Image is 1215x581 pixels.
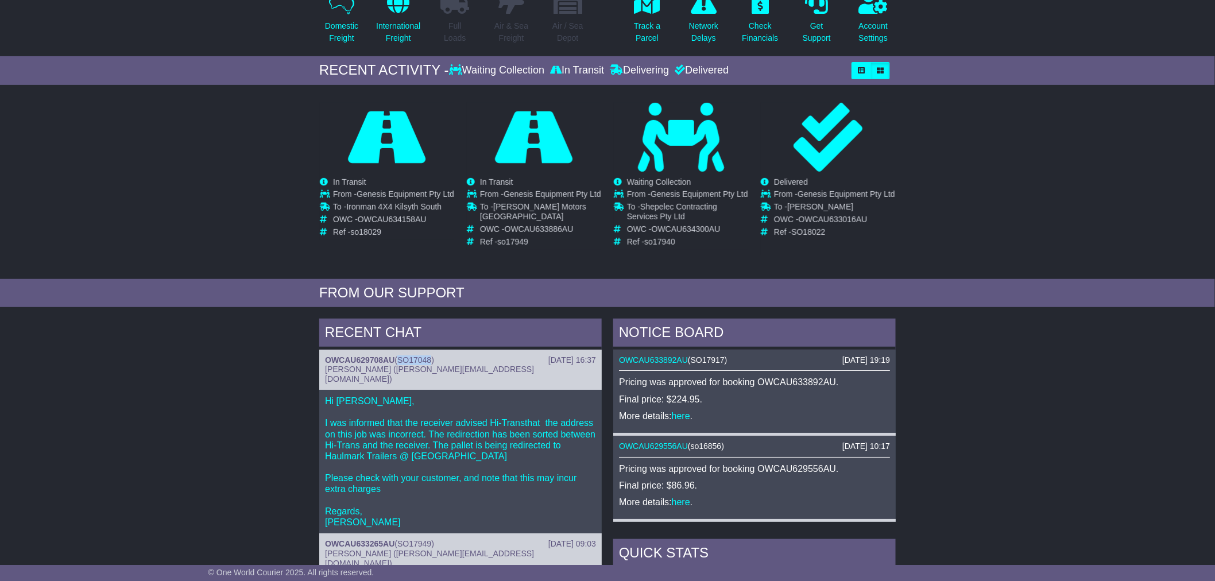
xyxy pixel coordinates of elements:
[627,202,717,221] span: Shepelec Contracting Services Pty Ltd
[397,539,431,548] span: SO17949
[325,396,596,528] p: Hi [PERSON_NAME], I was informed that the receiver advised Hi-Transthat the address on this job w...
[333,227,454,237] td: Ref -
[803,20,831,44] p: Get Support
[627,177,691,187] span: Waiting Collection
[325,365,534,384] span: [PERSON_NAME] ([PERSON_NAME][EMAIL_ADDRESS][DOMAIN_NAME])
[672,497,690,507] a: here
[325,539,596,549] div: ( )
[376,20,420,44] p: International Freight
[358,215,427,224] span: OWCAU634158AU
[449,64,547,77] div: Waiting Collection
[325,539,394,548] a: OWCAU633265AU
[350,227,381,237] span: so18029
[613,539,896,570] div: Quick Stats
[480,224,601,237] td: OWC -
[619,355,890,365] div: ( )
[325,549,534,568] span: [PERSON_NAME] ([PERSON_NAME][EMAIL_ADDRESS][DOMAIN_NAME])
[325,20,358,44] p: Domestic Freight
[552,20,583,44] p: Air / Sea Depot
[333,202,454,215] td: To -
[619,463,890,474] p: Pricing was approved for booking OWCAU629556AU.
[787,202,853,211] span: [PERSON_NAME]
[619,377,890,388] p: Pricing was approved for booking OWCAU633892AU.
[689,20,718,44] p: Network Delays
[627,189,748,202] td: From -
[619,441,688,451] a: OWCAU629556AU
[548,355,596,365] div: [DATE] 16:37
[859,20,888,44] p: Account Settings
[480,202,586,221] span: [PERSON_NAME] Motors [GEOGRAPHIC_DATA]
[634,20,660,44] p: Track a Parcel
[672,411,690,421] a: here
[842,355,890,365] div: [DATE] 19:19
[494,20,528,44] p: Air & Sea Freight
[774,189,895,202] td: From -
[742,20,779,44] p: Check Financials
[504,189,601,199] span: Genesis Equipment Pty Ltd
[319,62,449,79] div: RECENT ACTIVITY -
[325,355,394,365] a: OWCAU629708AU
[333,177,366,187] span: In Transit
[799,215,868,224] span: OWCAU633016AU
[319,285,896,301] div: FROM OUR SUPPORT
[480,177,513,187] span: In Transit
[480,189,601,202] td: From -
[325,355,596,365] div: ( )
[497,237,528,246] span: so17949
[346,202,442,211] span: Ironman 4X4 Kilsyth South
[619,497,890,508] p: More details: .
[691,355,725,365] span: SO17917
[627,224,748,237] td: OWC -
[397,355,431,365] span: SO17048
[619,441,890,451] div: ( )
[333,215,454,227] td: OWC -
[774,215,895,227] td: OWC -
[774,202,895,215] td: To -
[357,189,454,199] span: Genesis Equipment Pty Ltd
[774,177,808,187] span: Delivered
[319,319,602,350] div: RECENT CHAT
[548,539,596,549] div: [DATE] 09:03
[672,64,729,77] div: Delivered
[774,227,895,237] td: Ref -
[652,224,721,234] span: OWCAU634300AU
[644,237,675,246] span: so17940
[480,202,601,224] td: To -
[619,355,688,365] a: OWCAU633892AU
[613,319,896,350] div: NOTICE BOARD
[208,568,374,577] span: © One World Courier 2025. All rights reserved.
[619,394,890,405] p: Final price: $224.95.
[619,480,890,491] p: Final price: $86.96.
[691,441,722,451] span: so16856
[627,237,748,247] td: Ref -
[333,189,454,202] td: From -
[791,227,825,237] span: SO18022
[798,189,895,199] span: Genesis Equipment Pty Ltd
[842,441,890,451] div: [DATE] 10:17
[627,202,748,224] td: To -
[480,237,601,247] td: Ref -
[440,20,469,44] p: Full Loads
[619,410,890,421] p: More details: .
[607,64,672,77] div: Delivering
[505,224,574,234] span: OWCAU633886AU
[651,189,748,199] span: Genesis Equipment Pty Ltd
[547,64,607,77] div: In Transit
